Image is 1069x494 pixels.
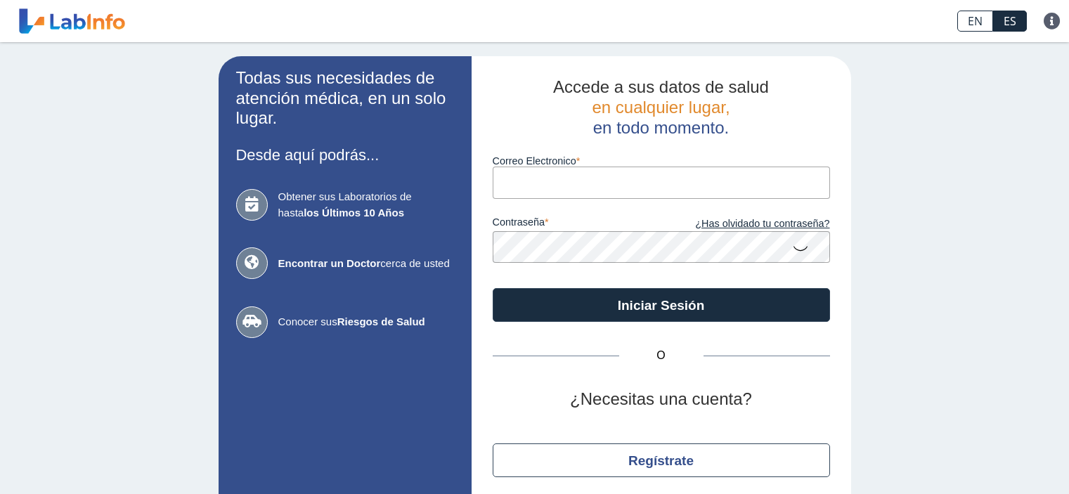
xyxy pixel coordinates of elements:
label: contraseña [493,216,661,232]
span: O [619,347,704,364]
button: Iniciar Sesión [493,288,830,322]
b: Riesgos de Salud [337,316,425,327]
span: Accede a sus datos de salud [553,77,769,96]
span: en cualquier lugar, [592,98,730,117]
span: en todo momento. [593,118,729,137]
h3: Desde aquí podrás... [236,146,454,164]
span: Obtener sus Laboratorios de hasta [278,189,454,221]
span: Conocer sus [278,314,454,330]
h2: Todas sus necesidades de atención médica, en un solo lugar. [236,68,454,129]
a: ¿Has olvidado tu contraseña? [661,216,830,232]
button: Regístrate [493,443,830,477]
a: ES [993,11,1027,32]
b: los Últimos 10 Años [304,207,404,219]
b: Encontrar un Doctor [278,257,381,269]
a: EN [957,11,993,32]
h2: ¿Necesitas una cuenta? [493,389,830,410]
label: Correo Electronico [493,155,830,167]
span: cerca de usted [278,256,454,272]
